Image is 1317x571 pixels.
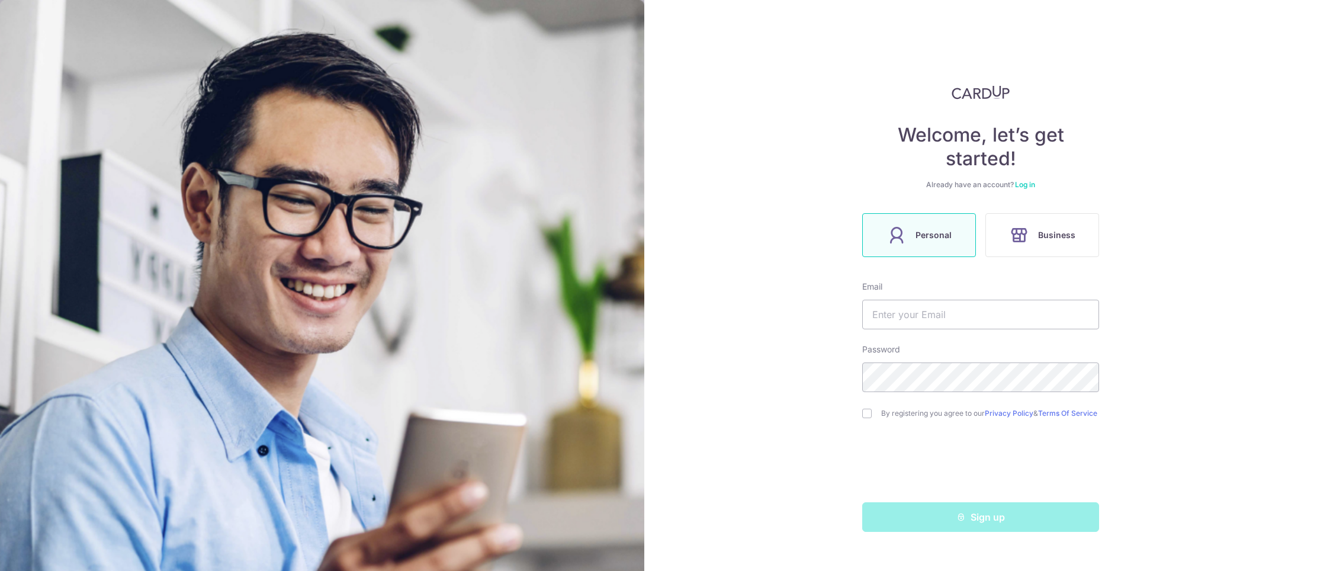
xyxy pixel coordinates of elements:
[1038,228,1075,242] span: Business
[1038,409,1097,418] a: Terms Of Service
[985,409,1033,418] a: Privacy Policy
[952,85,1010,100] img: CardUp Logo
[857,213,981,257] a: Personal
[916,228,952,242] span: Personal
[981,213,1104,257] a: Business
[862,123,1099,171] h4: Welcome, let’s get started!
[862,300,1099,329] input: Enter your Email
[862,344,900,355] label: Password
[891,442,1071,488] iframe: reCAPTCHA
[862,180,1099,190] div: Already have an account?
[881,409,1099,418] label: By registering you agree to our &
[862,281,882,293] label: Email
[1015,180,1035,189] a: Log in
